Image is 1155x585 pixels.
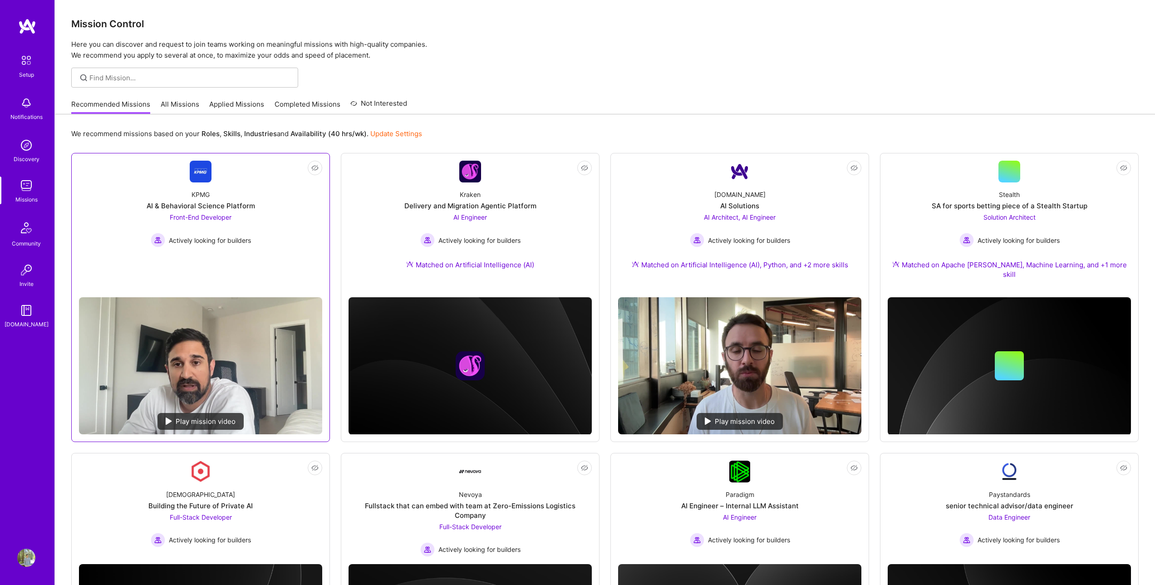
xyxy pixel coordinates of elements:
a: Company Logo[DEMOGRAPHIC_DATA]Building the Future of Private AIFull-Stack Developer Actively look... [79,461,322,557]
img: Invite [17,261,35,279]
img: Ateam Purple Icon [632,261,639,268]
b: Industries [244,129,277,138]
span: Actively looking for builders [438,236,521,245]
img: No Mission [79,297,322,434]
img: Company Logo [190,461,211,482]
div: AI & Behavioral Science Platform [147,201,255,211]
img: Company Logo [998,461,1020,482]
i: icon EyeClosed [311,464,319,472]
i: icon EyeClosed [850,164,858,172]
i: icon SearchGrey [79,73,89,83]
a: Applied Missions [209,99,264,114]
span: AI Engineer [453,213,487,221]
span: AI Engineer [723,513,757,521]
img: Company Logo [459,161,481,182]
img: logo [18,18,36,34]
img: bell [17,94,35,112]
a: Company LogoKPMGAI & Behavioral Science PlatformFront-End Developer Actively looking for builders... [79,161,322,290]
i: icon EyeClosed [1120,164,1127,172]
div: Matched on Artificial Intelligence (AI) [406,260,534,270]
img: User Avatar [17,549,35,567]
span: Full-Stack Developer [439,523,501,531]
span: Actively looking for builders [438,545,521,554]
img: Company logo [456,351,485,380]
div: [DOMAIN_NAME] [5,320,49,329]
div: Fullstack that can embed with team at Zero-Emissions Logistics Company [349,501,592,520]
div: Discovery [14,154,39,164]
img: teamwork [17,177,35,195]
div: Play mission video [697,413,783,430]
a: All Missions [161,99,199,114]
a: Company Logo[DOMAIN_NAME]AI SolutionsAI Architect, AI Engineer Actively looking for buildersActiv... [618,161,861,290]
img: Actively looking for builders [690,233,704,247]
p: We recommend missions based on your , , and . [71,129,422,138]
h3: Mission Control [71,18,1139,29]
span: AI Architect, AI Engineer [704,213,776,221]
div: Paradigm [726,490,754,499]
a: StealthSA for sports betting piece of a Stealth StartupSolution Architect Actively looking for bu... [888,161,1131,290]
div: SA for sports betting piece of a Stealth Startup [932,201,1087,211]
img: Actively looking for builders [151,233,165,247]
b: Roles [202,129,220,138]
div: AI Solutions [720,201,759,211]
div: senior technical advisor/data engineer [946,501,1073,511]
a: Completed Missions [275,99,340,114]
img: Ateam Purple Icon [406,261,413,268]
div: Missions [15,195,38,204]
div: Notifications [10,112,43,122]
div: Building the Future of Private AI [148,501,253,511]
span: Actively looking for builders [708,535,790,545]
img: Company Logo [729,161,751,182]
img: Actively looking for builders [151,533,165,547]
div: AI Engineer – Internal LLM Assistant [681,501,799,511]
img: cover [349,297,592,435]
div: Invite [20,279,34,289]
i: icon EyeClosed [1120,464,1127,472]
img: Company Logo [190,161,211,182]
img: Actively looking for builders [420,542,435,557]
span: Actively looking for builders [978,236,1060,245]
div: [DOMAIN_NAME] [714,190,766,199]
img: discovery [17,136,35,154]
img: Ateam Purple Icon [892,261,899,268]
img: No Mission [618,297,861,434]
a: Company LogoNevoyaFullstack that can embed with team at Zero-Emissions Logistics CompanyFull-Stac... [349,461,592,557]
img: Actively looking for builders [420,233,435,247]
b: Availability (40 hrs/wk) [290,129,367,138]
div: Nevoya [459,490,482,499]
span: Front-End Developer [170,213,231,221]
div: Play mission video [157,413,244,430]
img: cover [888,297,1131,435]
a: Company LogoPaystandardssenior technical advisor/data engineerData Engineer Actively looking for ... [888,461,1131,557]
span: Solution Architect [983,213,1036,221]
a: Update Settings [370,129,422,138]
span: Actively looking for builders [169,236,251,245]
i: icon EyeClosed [581,464,588,472]
div: [DEMOGRAPHIC_DATA] [166,490,235,499]
i: icon EyeClosed [311,164,319,172]
span: Full-Stack Developer [170,513,232,521]
img: play [705,418,711,425]
img: Actively looking for builders [690,533,704,547]
a: Recommended Missions [71,99,150,114]
p: Here you can discover and request to join teams working on meaningful missions with high-quality ... [71,39,1139,61]
span: Data Engineer [988,513,1030,521]
div: Kraken [460,190,481,199]
a: User Avatar [15,549,38,567]
img: Company Logo [729,461,751,482]
div: Stealth [999,190,1020,199]
span: Actively looking for builders [978,535,1060,545]
img: setup [17,51,36,70]
i: icon EyeClosed [581,164,588,172]
input: Find Mission... [89,73,291,83]
div: Setup [19,70,34,79]
span: Actively looking for builders [169,535,251,545]
img: Actively looking for builders [959,533,974,547]
img: play [166,418,172,425]
div: KPMG [192,190,210,199]
img: Actively looking for builders [959,233,974,247]
a: Company LogoKrakenDelivery and Migration Agentic PlatformAI Engineer Actively looking for builder... [349,161,592,290]
img: Community [15,217,37,239]
div: Delivery and Migration Agentic Platform [404,201,536,211]
i: icon EyeClosed [850,464,858,472]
